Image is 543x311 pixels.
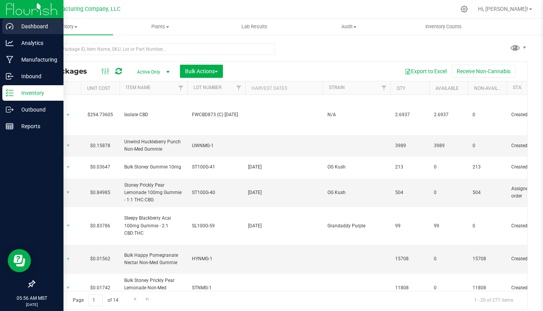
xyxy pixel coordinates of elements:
[473,222,502,230] span: 0
[233,81,245,95] a: Filter
[175,81,187,95] a: Filter
[63,140,73,151] span: select
[6,56,14,64] inline-svg: Manufacturing
[124,277,183,299] span: Bulk Stoney Prickly Pear Lemonade Non-Med Gummie
[395,189,425,196] span: 504
[192,284,241,292] span: STNMG-1
[468,294,519,306] span: 1 - 20 of 277 items
[248,222,320,230] div: Value 1: 2024-09-25
[19,19,113,35] a: Inventory
[124,182,183,204] span: Stoney Prickly Pear Lemonade 100mg Gummie - 1:1 THC:CBG
[14,122,60,131] p: Reports
[142,294,153,305] a: Go to the last page
[327,222,386,230] span: Grandaddy Purple
[192,255,241,263] span: HYNMG-1
[8,249,31,272] iframe: Resource center
[473,255,502,263] span: 15708
[63,220,73,231] span: select
[66,294,125,306] span: Page of 14
[124,215,183,237] span: Sleepy Blackberry Acai 100mg Gummie - 2:1 CBD:THC
[397,86,405,91] a: Qty
[248,163,320,171] div: Value 1: 2024-11-19
[415,23,472,30] span: Inventory Counts
[473,163,502,171] span: 213
[474,86,509,91] a: Non-Available
[192,163,241,171] span: ST100G-41
[434,255,463,263] span: 0
[478,6,528,12] span: Hi, [PERSON_NAME]!
[14,22,60,31] p: Dashboard
[378,81,391,95] a: Filter
[89,294,103,306] input: 1
[192,189,241,196] span: ST100G-40
[180,65,223,78] button: Bulk Actions
[473,284,502,292] span: 11808
[302,23,396,30] span: Audit
[434,222,463,230] span: 99
[395,284,425,292] span: 11808
[231,23,278,30] span: Lab Results
[434,142,463,149] span: 3989
[395,163,425,171] span: 213
[34,43,275,55] input: Search Package ID, Item Name, SKU, Lot or Part Number...
[124,163,183,171] span: Bulk Stoney Gummie 10mg
[327,163,386,171] span: OG Kush
[185,68,218,74] span: Bulk Actions
[396,19,491,35] a: Inventory Counts
[6,39,14,47] inline-svg: Analytics
[329,85,345,90] a: Strain
[245,81,323,95] th: Harvest Dates
[3,295,60,302] p: 05:56 AM MST
[124,138,183,153] span: Unwind Huckleberry Punch Non-Med Gummie
[435,86,459,91] a: Available
[395,111,425,119] span: 2.6937
[38,6,120,12] span: BB Manufacturing Company, LLC
[327,189,386,196] span: OG Kush
[473,142,502,149] span: 0
[124,252,183,266] span: Bulk Happy Pomegranate Nectar Non-Med Gummie
[434,111,463,119] span: 2.6937
[14,88,60,98] p: Inventory
[192,222,241,230] span: SL100G-59
[395,222,425,230] span: 99
[113,19,207,35] a: Plants
[452,65,516,78] button: Receive Non-Cannabis
[192,142,241,149] span: UWNMG-1
[14,72,60,81] p: Inbound
[473,189,502,196] span: 504
[6,22,14,30] inline-svg: Dashboard
[63,110,73,120] span: select
[81,95,120,135] td: $294.73605
[14,105,60,114] p: Outbound
[130,294,141,305] a: Go to the next page
[63,162,73,173] span: select
[6,89,14,97] inline-svg: Inventory
[81,245,120,274] td: $0.01562
[6,106,14,113] inline-svg: Outbound
[192,111,241,119] span: FWCBD873 (C) [DATE]
[459,5,469,13] div: Manage settings
[124,111,183,119] span: Isolate CBD
[81,179,120,208] td: $0.84985
[40,67,95,76] span: All Packages
[6,122,14,130] inline-svg: Reports
[473,111,502,119] span: 0
[87,86,110,91] a: Unit Cost
[400,65,452,78] button: Export to Excel
[19,23,113,30] span: Inventory
[207,19,302,35] a: Lab Results
[302,19,396,35] a: Audit
[395,255,425,263] span: 15708
[14,55,60,64] p: Manufacturing
[434,189,463,196] span: 0
[81,135,120,156] td: $0.15878
[63,254,73,265] span: select
[81,156,120,178] td: $0.03647
[63,282,73,293] span: select
[3,302,60,308] p: [DATE]
[194,85,221,90] a: Lot Number
[395,142,425,149] span: 3989
[14,38,60,48] p: Analytics
[327,111,386,119] span: N/A
[81,207,120,245] td: $0.83786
